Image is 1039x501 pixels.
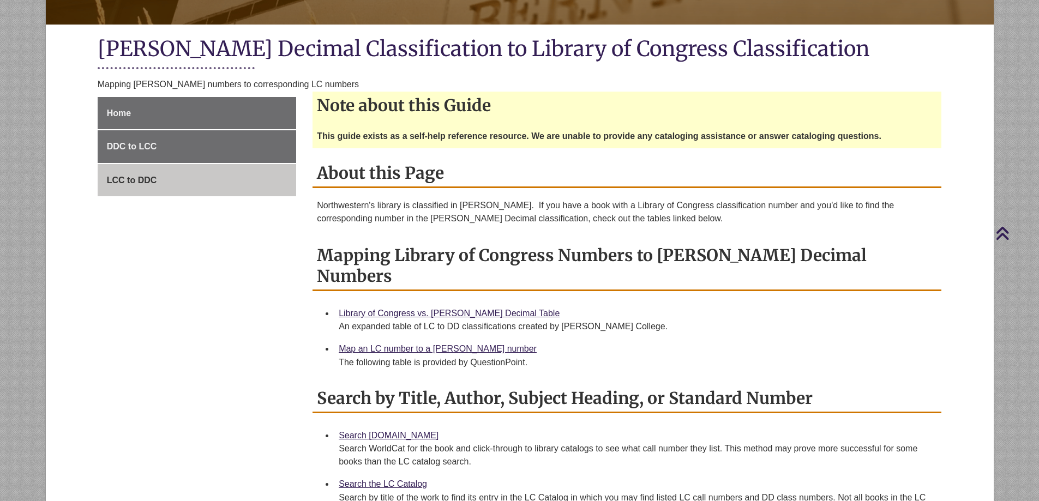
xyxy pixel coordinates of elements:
a: Search [DOMAIN_NAME] [339,431,439,440]
span: LCC to DDC [107,176,157,185]
div: Search WorldCat for the book and click-through to library catalogs to see what call number they l... [339,442,933,468]
h2: Note about this Guide [313,92,941,119]
span: Home [107,108,131,118]
strong: This guide exists as a self-help reference resource. We are unable to provide any cataloging assi... [317,131,881,141]
div: The following table is provided by QuestionPoint. [339,356,933,369]
a: DDC to LCC [98,130,296,163]
h2: About this Page [313,159,941,188]
span: DDC to LCC [107,142,157,151]
span: Mapping [PERSON_NAME] numbers to corresponding LC numbers [98,80,359,89]
div: An expanded table of LC to DD classifications created by [PERSON_NAME] College. [339,320,933,333]
a: Search the LC Catalog [339,479,427,488]
h2: Mapping Library of Congress Numbers to [PERSON_NAME] Decimal Numbers [313,242,941,291]
a: Map an LC number to a [PERSON_NAME] number [339,344,537,353]
div: Guide Page Menu [98,97,296,197]
h1: [PERSON_NAME] Decimal Classification to Library of Congress Classification [98,35,942,64]
h2: Search by Title, Author, Subject Heading, or Standard Number [313,384,941,413]
a: Back to Top [995,226,1036,240]
a: Library of Congress vs. [PERSON_NAME] Decimal Table [339,309,560,318]
a: LCC to DDC [98,164,296,197]
a: Home [98,97,296,130]
p: Northwestern's library is classified in [PERSON_NAME]. If you have a book with a Library of Congr... [317,199,937,225]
